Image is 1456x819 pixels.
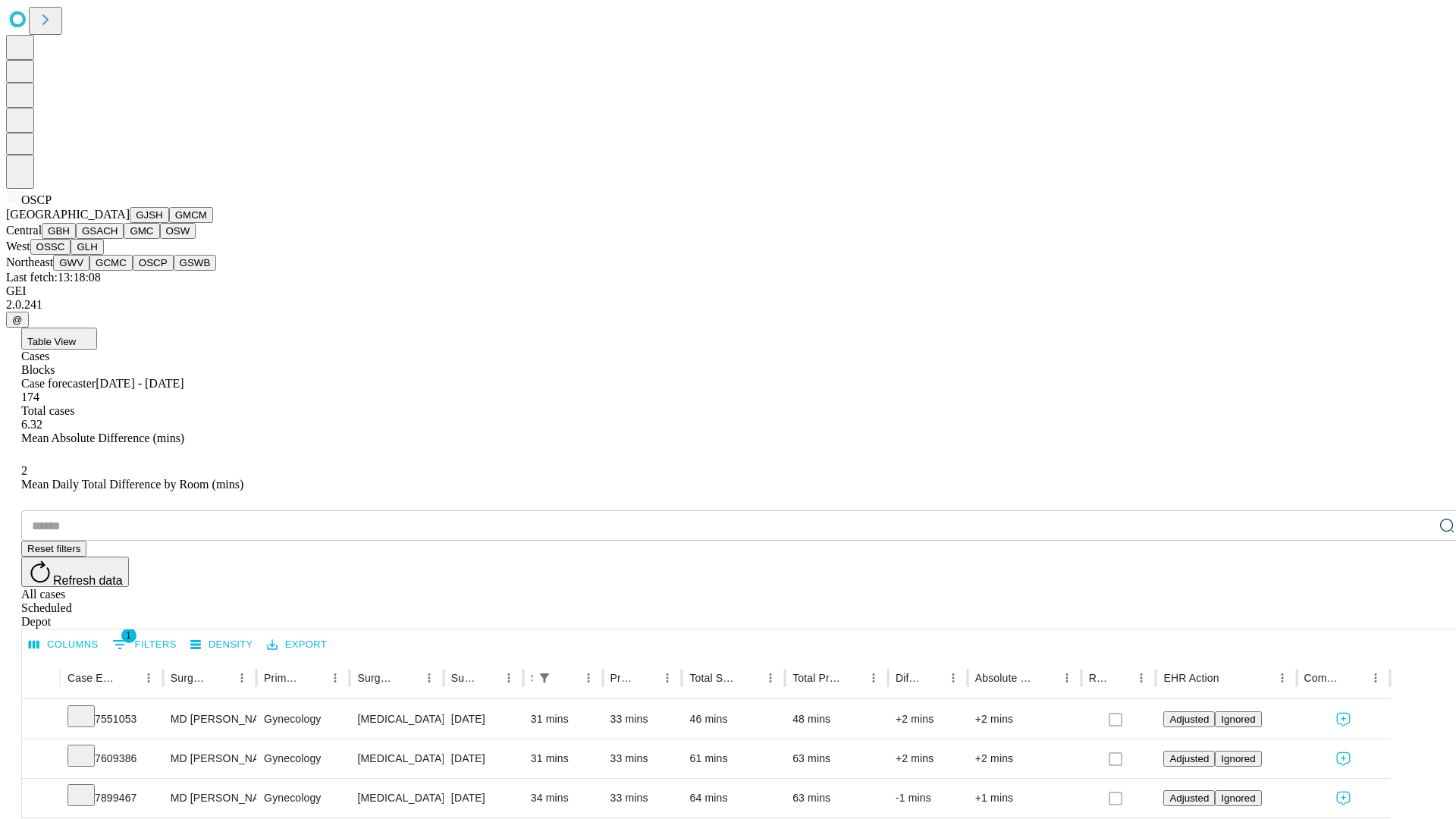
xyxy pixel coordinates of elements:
div: MD [PERSON_NAME] [171,700,249,739]
button: Sort [1035,667,1056,689]
div: -1 mins [896,779,960,817]
span: Ignored [1221,714,1255,725]
span: [DATE] - [DATE] [96,377,184,390]
div: Difference [896,672,920,684]
button: Menu [1272,667,1293,689]
span: 6.32 [21,418,42,431]
span: Mean Daily Total Difference by Room (mins) [21,478,243,491]
span: 1 [121,628,136,643]
button: Sort [635,667,657,689]
div: [DATE] [451,739,516,778]
div: Gynecology [264,779,342,817]
button: Sort [1221,667,1242,689]
button: Menu [325,667,346,689]
button: OSW [160,223,196,239]
div: MD [PERSON_NAME] [171,739,249,778]
button: Sort [557,667,578,689]
button: GSACH [76,223,124,239]
div: [MEDICAL_DATA] INJECTION IMPLANT MATERIAL SUBMUCOSAL [MEDICAL_DATA] [357,739,435,778]
button: Sort [921,667,943,689]
button: Menu [943,667,964,689]
button: Export [263,633,331,657]
div: Absolute Difference [975,672,1034,684]
div: 34 mins [531,779,595,817]
button: GJSH [130,207,169,223]
div: MD [PERSON_NAME] [171,779,249,817]
span: Northeast [6,256,53,268]
button: Menu [1131,667,1152,689]
span: Adjusted [1169,792,1209,804]
button: GMCM [169,207,213,223]
button: Sort [1344,667,1365,689]
div: EHR Action [1163,672,1219,684]
button: Sort [1109,667,1131,689]
button: Sort [739,667,760,689]
div: Scheduled In Room Duration [531,672,532,684]
div: Total Scheduled Duration [689,672,737,684]
button: GLH [71,239,103,255]
span: Ignored [1221,753,1255,764]
div: +2 mins [896,739,960,778]
div: Surgery Date [451,672,475,684]
button: Sort [303,667,325,689]
button: GMC [124,223,159,239]
div: [MEDICAL_DATA] INJECTION IMPLANT MATERIAL SUBMUCOSAL [MEDICAL_DATA] [357,700,435,739]
span: 174 [21,391,39,403]
div: 46 mins [689,700,777,739]
div: GEI [6,284,1450,298]
button: Expand [30,707,52,733]
span: Total cases [21,404,74,417]
div: [DATE] [451,779,516,817]
button: Ignored [1215,790,1261,806]
button: Density [187,633,257,657]
button: Show filters [108,632,180,657]
button: Expand [30,746,52,773]
div: 1 active filter [534,667,555,689]
button: Menu [760,667,781,689]
span: Table View [27,336,76,347]
div: 31 mins [531,700,595,739]
div: +2 mins [975,700,1074,739]
button: Adjusted [1163,711,1215,727]
div: 7609386 [67,739,155,778]
button: Sort [842,667,863,689]
div: 7899467 [67,779,155,817]
div: 61 mins [689,739,777,778]
div: [MEDICAL_DATA] INJECTION IMPLANT MATERIAL SUBMUCOSAL [MEDICAL_DATA] [357,779,435,817]
button: Menu [863,667,884,689]
div: 64 mins [689,779,777,817]
button: Menu [578,667,599,689]
div: 33 mins [610,779,675,817]
span: [GEOGRAPHIC_DATA] [6,208,130,221]
span: OSCP [21,193,52,206]
div: Comments [1304,672,1342,684]
div: +1 mins [975,779,1074,817]
div: 7551053 [67,700,155,739]
button: Sort [477,667,498,689]
div: 33 mins [610,739,675,778]
div: +2 mins [975,739,1074,778]
button: GSWB [174,255,217,271]
button: Expand [30,786,52,812]
div: Primary Service [264,672,302,684]
button: Adjusted [1163,790,1215,806]
span: Adjusted [1169,714,1209,725]
button: Menu [498,667,519,689]
button: GCMC [89,255,133,271]
button: Select columns [25,633,102,657]
span: @ [12,314,23,325]
button: Menu [1365,667,1386,689]
div: 63 mins [792,739,880,778]
button: GWV [53,255,89,271]
span: Refresh data [53,574,123,587]
button: Menu [419,667,440,689]
button: Menu [1056,667,1078,689]
span: Case forecaster [21,377,96,390]
span: Adjusted [1169,753,1209,764]
span: Ignored [1221,792,1255,804]
button: Refresh data [21,557,129,587]
div: Predicted In Room Duration [610,672,635,684]
button: OSCP [133,255,174,271]
div: Surgeon Name [171,672,209,684]
div: +2 mins [896,700,960,739]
